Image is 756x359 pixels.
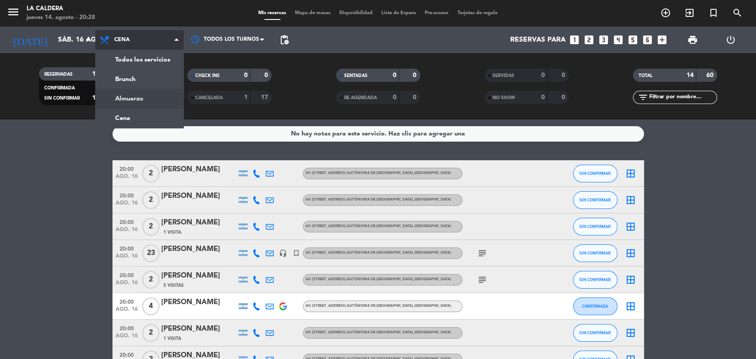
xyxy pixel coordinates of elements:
[96,69,183,89] a: Brunch
[116,333,138,343] span: ago. 16
[573,297,617,315] button: CONFIRMADA
[732,8,743,18] i: search
[116,200,138,210] span: ago. 16
[44,86,75,90] span: CONFIRMADA
[579,197,611,202] span: SIN CONFIRMAR
[142,165,159,182] span: 2
[92,95,99,101] strong: 11
[413,72,418,78] strong: 0
[161,190,236,202] div: [PERSON_NAME]
[579,277,611,282] span: SIN CONFIRMAR
[142,191,159,209] span: 2
[142,324,159,342] span: 2
[116,323,138,333] span: 20:00
[96,89,183,108] a: Almuerzo
[477,274,488,285] i: subject
[625,248,636,259] i: border_all
[627,34,639,46] i: looks_5
[116,270,138,280] span: 20:00
[44,72,73,77] span: RESERVADAS
[116,253,138,263] span: ago. 16
[142,218,159,235] span: 2
[625,328,636,338] i: border_all
[573,218,617,235] button: SIN CONFIRMAR
[582,304,608,309] span: CONFIRMADA
[625,274,636,285] i: border_all
[660,8,671,18] i: add_circle_outline
[725,35,736,45] i: power_settings_new
[306,331,451,334] span: Av. [STREET_ADDRESS] Autónoma de [GEOGRAPHIC_DATA], [GEOGRAPHIC_DATA]
[96,108,183,128] a: Cena
[573,165,617,182] button: SIN CONFIRMAR
[453,11,502,15] span: Tarjetas de regalo
[306,304,451,308] span: Av. [STREET_ADDRESS] Autónoma de [GEOGRAPHIC_DATA], [GEOGRAPHIC_DATA]
[569,34,580,46] i: looks_one
[279,249,287,257] i: headset_mic
[195,96,223,100] span: CANCELADA
[510,36,566,44] span: Reservas para
[377,11,420,15] span: Lista de Espera
[161,323,236,335] div: [PERSON_NAME]
[142,297,159,315] span: 4
[116,243,138,253] span: 20:00
[7,5,20,19] i: menu
[161,270,236,282] div: [PERSON_NAME]
[625,195,636,205] i: border_all
[477,248,488,259] i: subject
[306,198,451,201] span: Av. [STREET_ADDRESS] Autónoma de [GEOGRAPHIC_DATA], [GEOGRAPHIC_DATA]
[161,297,236,308] div: [PERSON_NAME]
[279,35,290,45] span: pending_actions
[264,72,270,78] strong: 0
[637,92,648,103] i: filter_list
[114,37,130,43] span: Cena
[687,35,698,45] span: print
[613,34,624,46] i: looks_4
[163,282,184,289] span: 5 Visitas
[541,72,545,78] strong: 0
[712,27,749,53] div: LOG OUT
[625,301,636,312] i: border_all
[279,302,287,310] img: google-logo.png
[420,11,453,15] span: Pre-acceso
[306,251,451,255] span: Av. [STREET_ADDRESS] Autónoma de [GEOGRAPHIC_DATA], [GEOGRAPHIC_DATA]
[244,72,248,78] strong: 0
[96,50,183,69] a: Todos los servicios
[625,221,636,232] i: border_all
[344,96,377,100] span: RE AGENDADA
[579,330,611,335] span: SIN CONFIRMAR
[142,271,159,289] span: 2
[291,11,335,15] span: Mapa de mesas
[625,168,636,179] i: border_all
[116,163,138,174] span: 20:00
[116,227,138,237] span: ago. 16
[648,93,717,102] input: Filtrar por nombre...
[161,243,236,255] div: [PERSON_NAME]
[598,34,609,46] i: looks_3
[292,249,300,257] i: turned_in_not
[413,94,418,100] strong: 0
[638,73,652,78] span: TOTAL
[27,4,95,13] div: La Caldera
[684,8,695,18] i: exit_to_app
[708,8,719,18] i: turned_in_not
[335,11,377,15] span: Disponibilidad
[492,73,514,78] span: SERVIDAS
[561,94,566,100] strong: 0
[195,73,220,78] span: CHECK INS
[573,324,617,342] button: SIN CONFIRMAR
[116,296,138,306] span: 20:00
[306,171,451,175] span: Av. [STREET_ADDRESS] Autónoma de [GEOGRAPHIC_DATA], [GEOGRAPHIC_DATA]
[116,174,138,184] span: ago. 16
[656,34,668,46] i: add_box
[116,190,138,200] span: 20:00
[306,224,451,228] span: Av. [STREET_ADDRESS] Autónoma de [GEOGRAPHIC_DATA], [GEOGRAPHIC_DATA]
[344,73,368,78] span: SENTADAS
[116,216,138,227] span: 20:00
[116,280,138,290] span: ago. 16
[261,94,270,100] strong: 17
[579,171,611,176] span: SIN CONFIRMAR
[541,94,545,100] strong: 0
[686,72,694,78] strong: 14
[573,244,617,262] button: SIN CONFIRMAR
[27,13,95,22] div: jueves 14. agosto - 20:28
